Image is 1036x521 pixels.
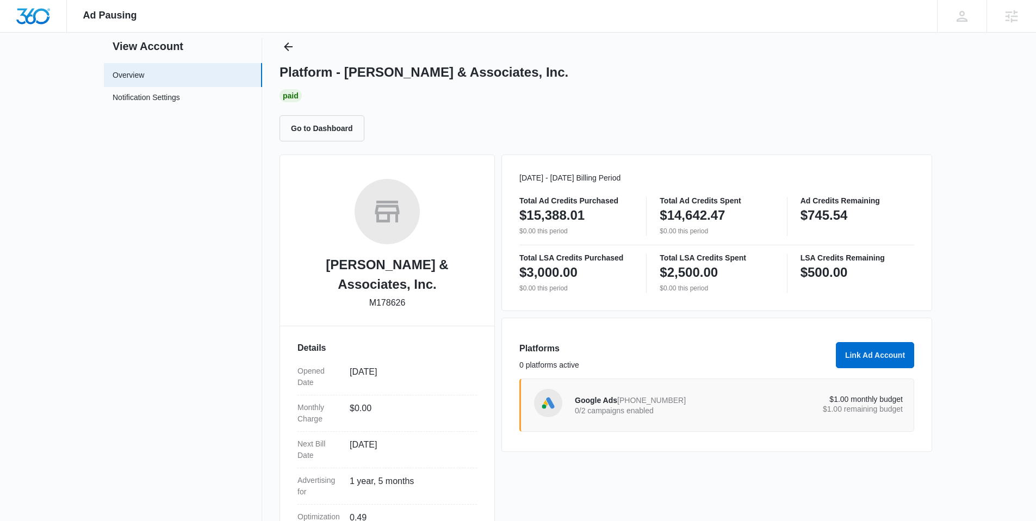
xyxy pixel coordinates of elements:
p: Total LSA Credits Spent [660,254,773,262]
span: Ad Pausing [83,10,137,21]
h2: [PERSON_NAME] & Associates, Inc. [297,255,477,294]
p: 0/2 campaigns enabled [575,407,739,414]
p: $2,500.00 [660,264,718,281]
p: $15,388.01 [519,207,585,224]
p: Total Ad Credits Spent [660,197,773,204]
span: [PHONE_NUMBER] [617,396,686,405]
h3: Platforms [519,342,829,355]
p: $0.00 this period [519,226,633,236]
dd: [DATE] [350,438,468,461]
p: $500.00 [801,264,848,281]
h3: Details [297,342,477,355]
p: $1.00 monthly budget [739,395,903,403]
p: $14,642.47 [660,207,725,224]
div: Next Bill Date[DATE] [297,432,477,468]
p: M178626 [369,296,406,309]
dd: 1 year, 5 months [350,475,468,498]
dt: Advertising for [297,475,341,498]
img: Google Ads [540,395,556,411]
a: Overview [113,70,144,81]
button: Back [280,38,297,55]
dd: $0.00 [350,402,468,425]
div: Paid [280,89,302,102]
p: $1.00 remaining budget [739,405,903,413]
h2: View Account [104,38,262,54]
dt: Monthly Charge [297,402,341,425]
button: Go to Dashboard [280,115,364,141]
dt: Opened Date [297,365,341,388]
p: 0 platforms active [519,359,829,371]
a: Google AdsGoogle Ads[PHONE_NUMBER]0/2 campaigns enabled$1.00 monthly budget$1.00 remaining budget [519,379,914,432]
p: $0.00 this period [660,226,773,236]
div: Monthly Charge$0.00 [297,395,477,432]
dt: Next Bill Date [297,438,341,461]
p: LSA Credits Remaining [801,254,914,262]
p: $745.54 [801,207,848,224]
p: $0.00 this period [519,283,633,293]
p: Total Ad Credits Purchased [519,197,633,204]
p: Ad Credits Remaining [801,197,914,204]
div: Advertising for1 year, 5 months [297,468,477,505]
div: Opened Date[DATE] [297,359,477,395]
dd: [DATE] [350,365,468,388]
a: Go to Dashboard [280,123,371,133]
button: Link Ad Account [836,342,914,368]
p: $3,000.00 [519,264,578,281]
span: Google Ads [575,396,617,405]
p: [DATE] - [DATE] Billing Period [519,172,914,184]
p: $0.00 this period [660,283,773,293]
a: Notification Settings [113,92,180,106]
h1: Platform - [PERSON_NAME] & Associates, Inc. [280,64,568,80]
p: Total LSA Credits Purchased [519,254,633,262]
